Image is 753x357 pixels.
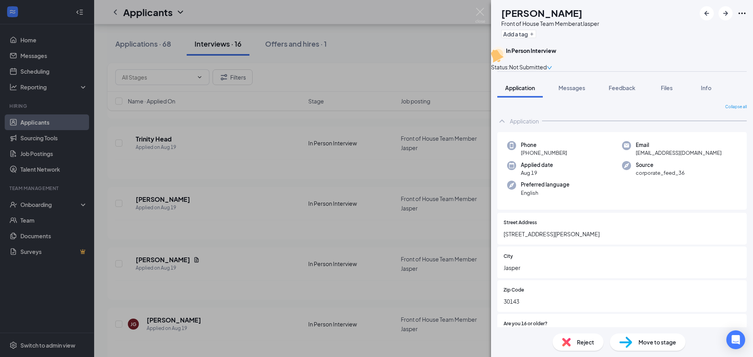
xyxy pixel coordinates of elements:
[661,84,673,91] span: Files
[521,189,569,197] span: English
[636,141,722,149] span: Email
[700,6,714,20] button: ArrowLeftNew
[558,84,585,91] span: Messages
[504,253,513,260] span: City
[501,20,599,27] div: Front of House Team Member at Jasper
[609,84,635,91] span: Feedback
[504,297,740,306] span: 30143
[521,149,567,157] span: [PHONE_NUMBER]
[721,9,730,18] svg: ArrowRight
[504,230,740,238] span: [STREET_ADDRESS][PERSON_NAME]
[497,116,507,126] svg: ChevronUp
[504,263,740,272] span: Jasper
[510,117,539,125] div: Application
[504,286,524,294] span: Zip Code
[501,6,582,20] h1: [PERSON_NAME]
[701,84,711,91] span: Info
[547,65,552,71] span: down
[505,84,535,91] span: Application
[521,169,553,177] span: Aug 19
[636,169,685,177] span: corporate_feed_36
[726,330,745,349] div: Open Intercom Messenger
[506,47,556,54] b: In Person Interview
[491,63,509,71] div: Status :
[521,161,553,169] span: Applied date
[521,141,567,149] span: Phone
[577,338,594,346] span: Reject
[504,219,537,227] span: Street Address
[725,104,747,110] span: Collapse all
[718,6,733,20] button: ArrowRight
[501,30,536,38] button: PlusAdd a tag
[529,32,534,36] svg: Plus
[636,149,722,157] span: [EMAIL_ADDRESS][DOMAIN_NAME]
[504,320,547,328] span: Are you 16 or older?
[737,9,747,18] svg: Ellipses
[509,63,547,71] span: Not Submitted
[636,161,685,169] span: Source
[521,181,569,188] span: Preferred language
[638,338,676,346] span: Move to stage
[702,9,711,18] svg: ArrowLeftNew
